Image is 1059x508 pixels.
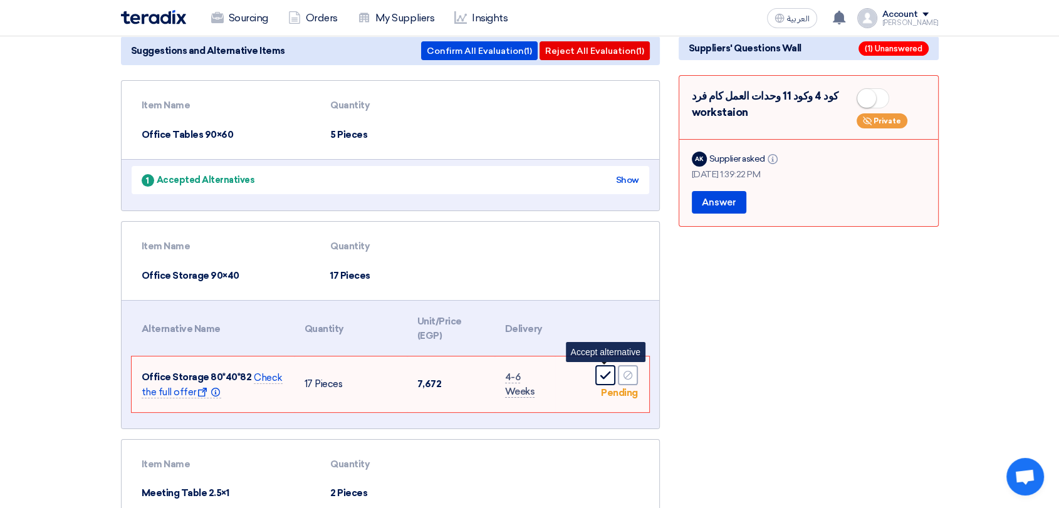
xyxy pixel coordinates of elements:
div: كود 4 وكود 11 وحدات العمل كام فرد workstaion [692,88,926,129]
div: Show [615,174,639,187]
span: Suggestions and Alternative Items [131,44,285,58]
span: Suppliers' Questions Wall [689,41,801,55]
img: Teradix logo [121,10,186,24]
button: Reject All Evaluation(1) [540,41,650,60]
div: [PERSON_NAME] [882,19,939,26]
th: Unit/Price (EGP) [407,307,495,350]
span: Private [874,117,901,125]
a: Insights [444,4,518,32]
span: Check the full offer [142,372,283,398]
th: Item Name [132,91,321,120]
td: 17 Pieces [320,261,451,291]
th: Quantity [320,232,451,261]
a: Open chat [1006,458,1044,495]
div: Accepted Alternatives [142,174,255,187]
th: Delivery [495,307,555,350]
a: Sourcing [201,4,278,32]
div: [DATE] 1:39:22 PM [692,168,926,181]
td: Office Storage 90×40 [132,261,321,291]
img: profile_test.png [857,8,877,28]
th: Quantity [320,91,451,120]
td: Meeting Table 2.5×1 [132,479,321,508]
span: Office Storage 80*40*82 [142,371,252,383]
span: 7,672 [417,378,442,390]
div: AK [692,152,707,167]
th: Alternative Name [132,307,295,350]
span: (1) [636,46,644,56]
button: Confirm All Evaluation(1) [421,41,538,60]
td: Office Tables 90×60 [132,120,321,150]
a: Orders [278,4,348,32]
a: My Suppliers [348,4,444,32]
span: (1) [524,46,532,56]
div: Supplier asked [709,152,780,165]
span: (1) Unanswered [858,41,929,56]
td: 17 Pieces [295,356,407,412]
span: Accept alternative [571,347,640,357]
span: 1 [142,174,154,187]
div: Account [882,9,918,20]
span: 4-6 Weeks [505,371,535,398]
span: العربية [787,14,810,23]
button: العربية [767,8,817,28]
th: Item Name [132,450,321,479]
th: Quantity [295,307,407,350]
th: Item Name [132,232,321,261]
td: 5 Pieces [320,120,451,150]
button: Answer [692,191,746,214]
div: Pending [601,388,638,398]
td: 2 Pieces [320,479,451,508]
th: Quantity [320,450,451,479]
